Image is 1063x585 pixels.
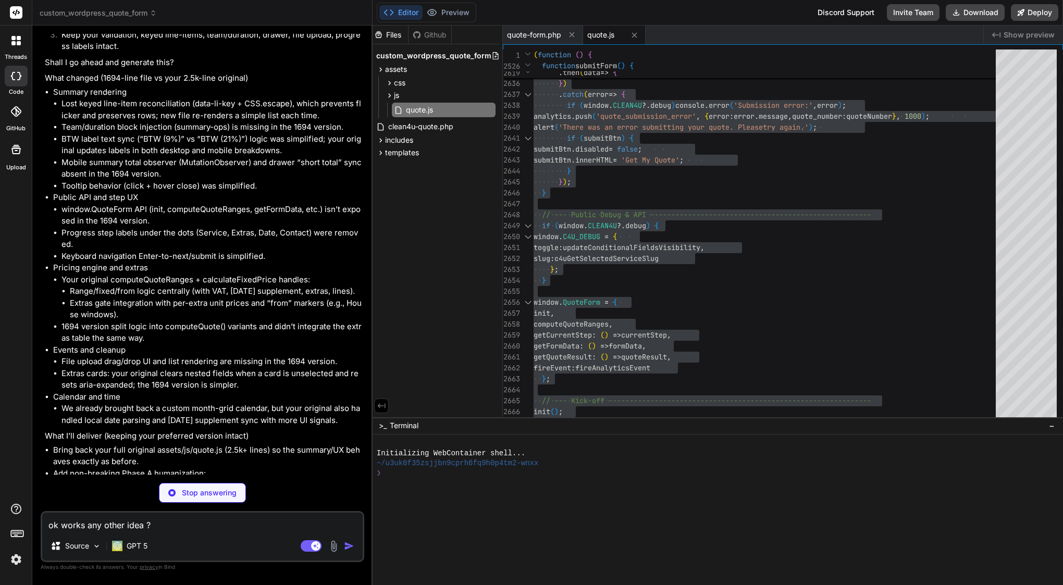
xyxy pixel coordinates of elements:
span: } [567,166,571,176]
li: Bring back your full original assets/js/quote.js (2.5k+ lines) so the summary/UX behaves exactly ... [53,444,362,468]
span: error [709,111,730,121]
span: window [559,221,584,230]
span: catch [563,90,584,99]
span: then [563,68,579,77]
span: { [621,90,625,99]
span: console [675,101,704,110]
span: ( [554,221,559,230]
div: 2643 [503,155,520,166]
div: 2641 [503,133,520,144]
span: ; [813,122,817,132]
li: Keyboard navigation Enter-to-next/submit is simplified. [61,251,362,263]
span: 'There was an error submitting your quote. Please [559,122,763,132]
div: 2639 [503,111,520,122]
span: assets [385,64,407,74]
span: getFormData [534,341,579,351]
span: 'Submission error:' [734,101,813,110]
span: init [534,407,550,416]
span: false [617,144,638,154]
span: data [584,68,600,77]
span: ; [925,111,930,121]
span: − [1049,420,1055,431]
span: slug [534,254,550,263]
span: ) [646,221,650,230]
span: ( [588,341,592,351]
span: , [642,341,646,351]
span: computeQuoteRanges [534,319,609,329]
p: Source [65,541,89,551]
span: ?. [617,221,625,230]
span: error [817,101,838,110]
span: fireAnalyticsEvent [575,363,650,372]
li: Add non-breaking Phase A humanization: [53,468,362,515]
p: Stop answering [182,488,237,498]
span: { [588,50,592,59]
span: , [896,111,900,121]
div: Click to collapse the range. [521,89,535,100]
li: Mobile summary total observer (MutationObserver) and drawer “short total” sync absent in the 1694... [61,157,362,180]
span: ; [638,144,642,154]
span: // --- Kick-off ---------------------------------- [542,396,750,405]
span: clean4u-quote.php [387,120,454,133]
span: try again.' [763,122,809,132]
li: Your original computeQuoteRanges + calculateFixedPrice handles: [61,274,362,321]
button: Preview [423,5,474,20]
span: ❯ [377,468,381,478]
li: We already brought back a custom month-grid calendar, but your original also handled local date p... [61,403,362,426]
span: = [604,297,609,307]
span: CLEAN4U [588,221,617,230]
span: . [559,297,563,307]
span: { [613,232,617,241]
div: 2642 [503,144,520,155]
span: ( [579,133,584,143]
span: debug [625,221,646,230]
span: submitBtn [534,155,571,165]
span: ( [575,50,579,59]
span: ; [679,155,684,165]
span: => [600,341,609,351]
span: disabled [575,144,609,154]
div: 2654 [503,275,520,286]
span: Show preview [1004,30,1055,40]
span: = [609,144,613,154]
p: Shall I go ahead and generate this? [45,57,362,69]
div: Discord Support [811,4,881,21]
span: toggle [534,243,559,252]
span: => [600,68,609,77]
span: updateConditionalFieldsVisibility [563,243,700,252]
label: code [9,88,23,96]
span: ( [617,61,621,70]
span: ) [621,133,625,143]
span: window [534,297,559,307]
span: . [559,68,563,77]
span: submitBtn [584,133,621,143]
span: ~/u3uk0f35zsjjbn9cprh6fq9h0p4tm2-wnxx [377,458,539,468]
span: } [542,374,546,383]
span: . [704,101,709,110]
span: 'Get My Quote' [621,155,679,165]
div: 2640 [503,122,520,133]
span: } [550,265,554,274]
span: ) [671,101,675,110]
span: ) [621,61,625,70]
span: quote.js [587,30,614,40]
div: 2653 [503,264,520,275]
span: = [613,155,617,165]
span: currentStep [621,330,667,340]
span: submitBtn [534,144,571,154]
img: Pick Models [92,542,101,551]
div: 2645 [503,177,520,188]
span: ( [534,50,538,59]
span: { [629,61,634,70]
span: alert [534,122,554,132]
label: GitHub [6,124,26,133]
span: ; [546,374,550,383]
p: GPT 5 [127,541,147,551]
div: 2663 [503,374,520,384]
span: . [571,111,575,121]
span: function [542,61,575,70]
span: function [538,50,571,59]
span: ?. [642,101,650,110]
span: Terminal [390,420,418,431]
p: Calendar and time [53,391,362,403]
